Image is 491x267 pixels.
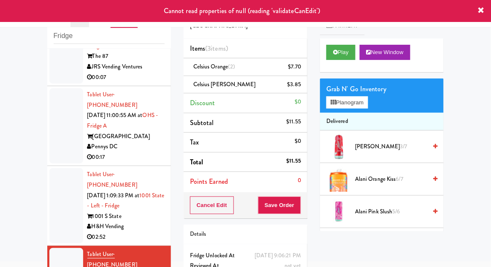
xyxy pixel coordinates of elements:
li: Tablet User· [PHONE_NUMBER][DATE] 11:00:55 AM atOHS - Fridge A[GEOGRAPHIC_DATA]Pennys DC00:17 [47,86,171,166]
a: Tablet User· [PHONE_NUMBER] [87,170,137,189]
ng-pluralize: items [211,44,226,53]
div: The 87 [87,51,165,62]
div: Pennys DC [87,142,165,152]
span: [DATE] 1:09:33 PM at [87,191,140,199]
div: 00:17 [87,152,165,163]
span: [DATE] 11:00:55 AM at [87,111,143,119]
div: 02:52 [87,232,165,242]
div: H&H Vending [87,221,165,232]
div: $3.85 [288,79,301,90]
div: $11.55 [287,117,301,127]
button: Play [326,45,355,60]
span: Total [190,157,203,167]
span: Subtotal [190,118,214,128]
span: · [PHONE_NUMBER] [87,90,137,109]
span: Discount [190,98,215,108]
div: 00:07 [87,72,165,83]
a: The 87 - Fridge - Left [87,31,162,50]
div: 0 [298,175,301,186]
span: · [PHONE_NUMBER] [87,170,137,189]
h5: [GEOGRAPHIC_DATA] [190,23,301,29]
div: [PERSON_NAME]3/7 [352,142,437,152]
div: [DATE] 9:06:21 PM [255,251,301,261]
span: Items [190,44,228,53]
span: Cannot read properties of null (reading 'validateCanEdit') [164,6,320,16]
div: JRS Vending Ventures [87,62,165,72]
span: Celsius [PERSON_NAME] [193,80,256,88]
div: Alani Pink Slush5/6 [352,207,437,217]
span: Alani Pink Slush [355,207,427,217]
span: 5/6 [393,207,400,215]
div: $7.70 [288,62,301,72]
div: $0 [295,97,301,107]
button: Planogram [326,96,368,109]
a: OHS - Fridge A [87,111,158,130]
span: 6/7 [396,175,403,183]
span: (2) [228,63,235,71]
div: $11.55 [287,156,301,166]
div: Grab N' Go Inventory [326,83,437,95]
div: Details [190,229,301,240]
div: [GEOGRAPHIC_DATA] [87,131,165,142]
a: Tablet User· [PHONE_NUMBER] [87,90,137,109]
button: New Window [360,45,410,60]
div: 1001 S State [87,211,165,222]
span: 3/7 [400,142,407,150]
li: Tablet User· [PHONE_NUMBER][DATE] 1:09:33 PM at1001 State - Left - Fridge1001 S StateH&H Vending0... [47,166,171,246]
span: Celsius Orange [193,63,236,71]
input: Search vision orders [54,28,165,44]
span: (3 ) [205,44,228,53]
button: Cancel Edit [190,196,234,214]
span: [PERSON_NAME] [355,142,427,152]
span: Points Earned [190,177,228,186]
span: Tax [190,137,199,147]
span: Alani Orange Kiss [355,174,427,185]
button: Save Order [258,196,301,214]
div: Alani Orange Kiss6/7 [352,174,437,185]
div: $0 [295,136,301,147]
div: Fridge Unlocked At [190,251,301,261]
li: Delivered [320,113,444,131]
